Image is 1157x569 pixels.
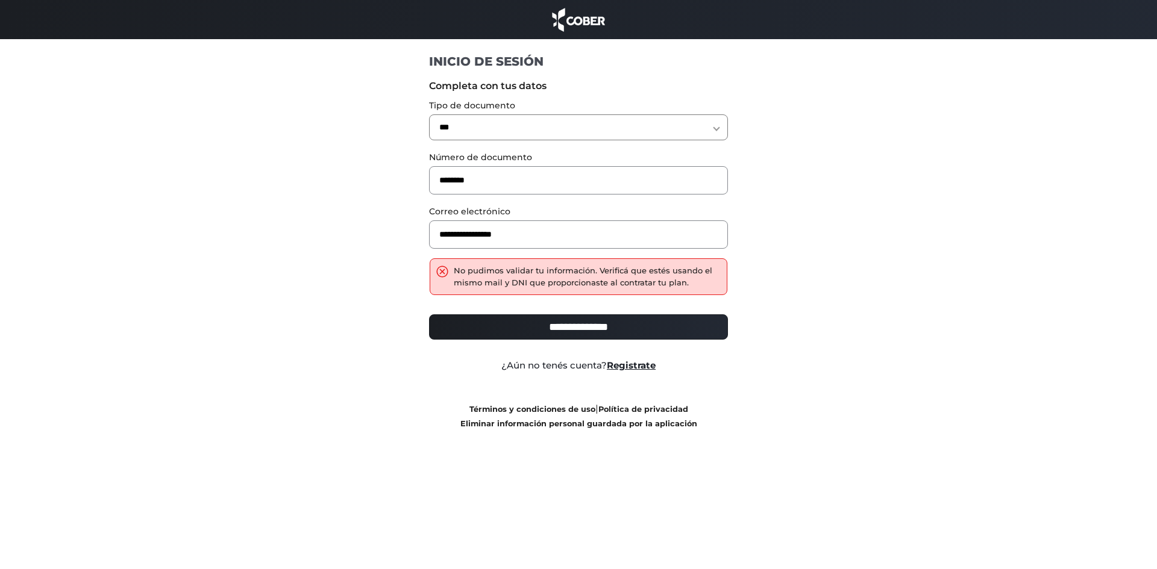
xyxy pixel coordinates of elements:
[420,402,738,431] div: |
[429,54,729,69] h1: INICIO DE SESIÓN
[460,419,697,428] a: Eliminar información personal guardada por la aplicación
[429,79,729,93] label: Completa con tus datos
[429,151,729,164] label: Número de documento
[420,359,738,373] div: ¿Aún no tenés cuenta?
[607,359,656,371] a: Registrate
[429,205,729,218] label: Correo electrónico
[469,405,595,414] a: Términos y condiciones de uso
[429,99,729,112] label: Tipo de documento
[549,6,608,33] img: cober_marca.png
[598,405,688,414] a: Política de privacidad
[454,265,721,288] div: No pudimos validar tu información. Verificá que estés usando el mismo mail y DNI que proporcionas...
